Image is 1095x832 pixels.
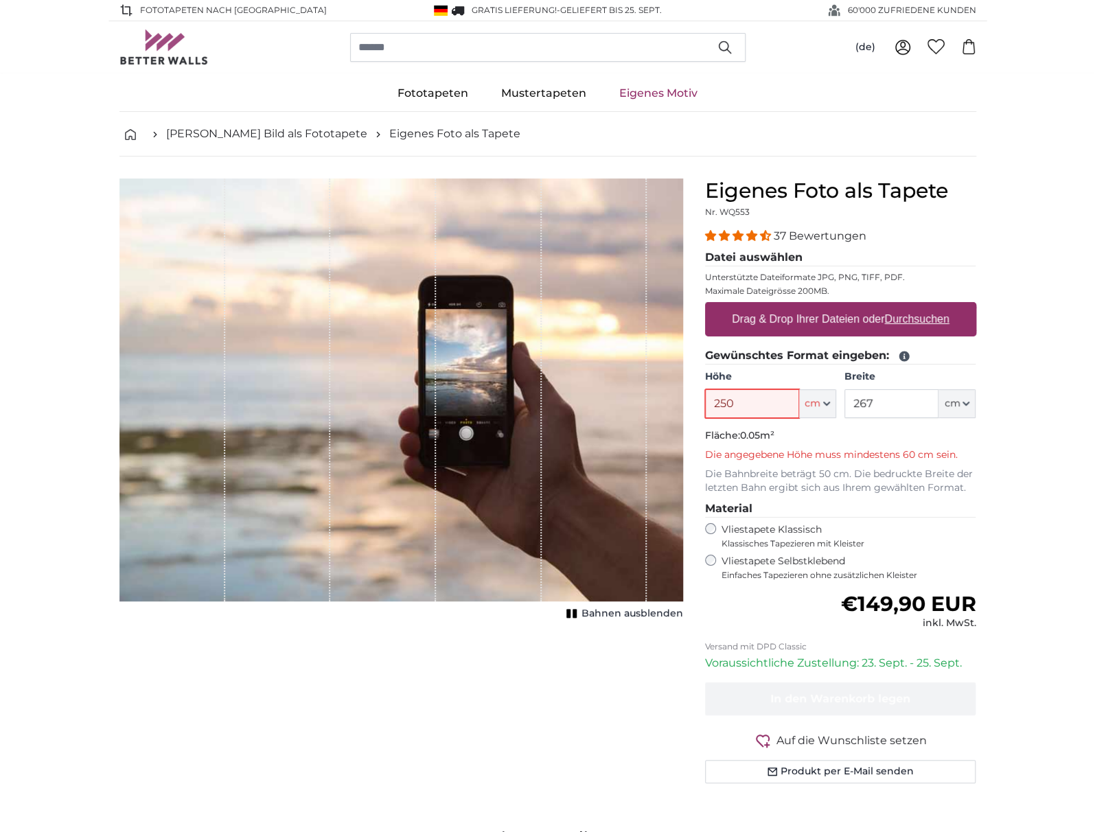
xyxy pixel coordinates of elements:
span: €149,90 EUR [840,591,976,616]
span: 0.05m² [740,429,774,441]
p: Voraussichtliche Zustellung: 23. Sept. - 25. Sept. [705,655,976,671]
button: Auf die Wunschliste setzen [705,732,976,749]
a: Eigenes Motiv [603,76,714,111]
p: Unterstützte Dateiformate JPG, PNG, TIFF, PDF. [705,272,976,283]
span: In den Warenkorb legen [770,692,910,705]
span: Fototapeten nach [GEOGRAPHIC_DATA] [140,4,327,16]
span: Klassisches Tapezieren mit Kleister [722,538,965,549]
u: Durchsuchen [884,313,949,325]
span: cm [805,397,820,411]
span: Auf die Wunschliste setzen [776,732,927,749]
a: Mustertapeten [485,76,603,111]
legend: Datei auswählen [705,249,976,266]
label: Vliestapete Klassisch [722,523,965,549]
button: cm [938,389,976,418]
span: Geliefert bis 25. Sept. [560,5,662,15]
p: Fläche: [705,429,976,443]
img: Betterwalls [119,30,209,65]
nav: breadcrumbs [119,112,976,157]
a: [PERSON_NAME] Bild als Fototapete [166,126,367,142]
span: GRATIS Lieferung! [472,5,557,15]
button: Bahnen ausblenden [562,604,683,623]
a: Eigenes Foto als Tapete [389,126,520,142]
span: - [557,5,662,15]
button: Produkt per E-Mail senden [705,760,976,783]
p: Die Bahnbreite beträgt 50 cm. Die bedruckte Breite der letzten Bahn ergibt sich aus Ihrem gewählt... [705,467,976,495]
span: cm [944,397,960,411]
label: Breite [844,370,976,384]
p: Maximale Dateigrösse 200MB. [705,286,976,297]
button: In den Warenkorb legen [705,682,976,715]
p: Die angegebene Höhe muss mindestens 60 cm sein. [705,448,976,462]
p: Versand mit DPD Classic [705,641,976,652]
h1: Eigenes Foto als Tapete [705,178,976,203]
legend: Material [705,500,976,518]
img: Deutschland [434,5,448,16]
span: Bahnen ausblenden [581,607,683,621]
span: 60'000 ZUFRIEDENE KUNDEN [848,4,976,16]
div: 1 of 1 [119,178,683,623]
span: 37 Bewertungen [774,229,866,242]
label: Drag & Drop Ihrer Dateien oder [726,305,955,333]
a: Fototapeten [381,76,485,111]
span: 4.32 stars [705,229,774,242]
div: inkl. MwSt. [840,616,976,630]
span: Einfaches Tapezieren ohne zusätzlichen Kleister [722,570,976,581]
legend: Gewünschtes Format eingeben: [705,347,976,365]
span: Nr. WQ553 [705,207,750,217]
label: Vliestapete Selbstklebend [722,555,976,581]
label: Höhe [705,370,836,384]
button: cm [799,389,836,418]
button: (de) [844,35,886,60]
